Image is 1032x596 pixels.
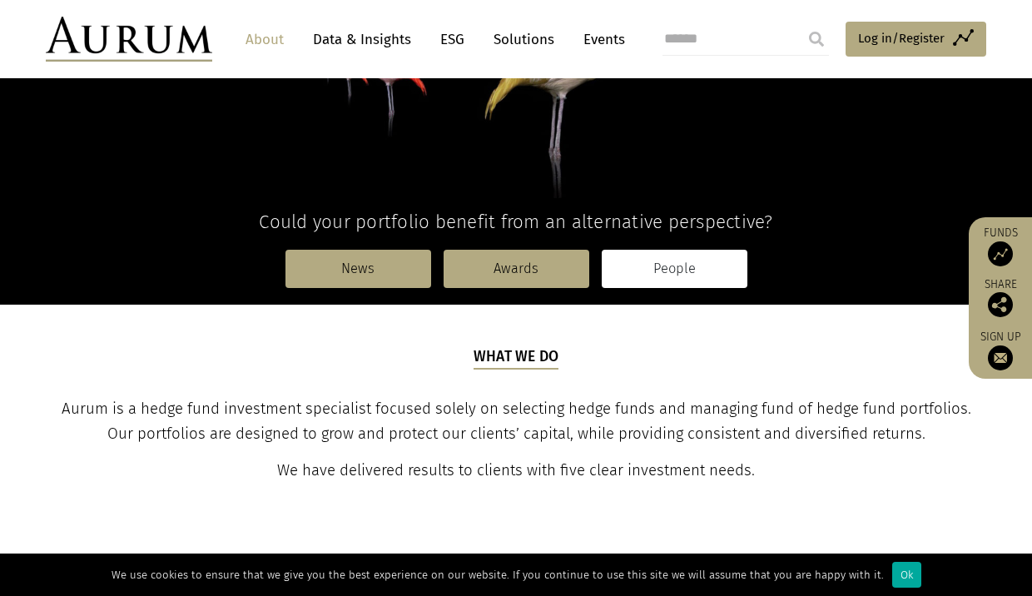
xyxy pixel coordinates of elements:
a: Events [575,24,625,55]
h5: What we do [474,346,559,370]
span: Aurum is a hedge fund investment specialist focused solely on selecting hedge funds and managing ... [62,400,971,443]
a: Sign up [977,330,1024,370]
img: Aurum [46,17,212,62]
div: Share [977,279,1024,317]
a: Solutions [485,24,563,55]
input: Submit [800,22,833,56]
a: Funds [977,226,1024,266]
img: Share this post [988,292,1013,317]
div: Ok [892,562,921,588]
h4: Could your portfolio benefit from an alternative perspective? [46,211,986,233]
a: About [237,24,292,55]
img: Sign up to our newsletter [988,345,1013,370]
a: People [602,250,747,288]
a: Log in/Register [846,22,986,57]
img: Access Funds [988,241,1013,266]
span: We have delivered results to clients with five clear investment needs. [277,461,755,479]
span: Log in/Register [858,28,945,48]
a: News [285,250,431,288]
a: Data & Insights [305,24,419,55]
a: ESG [432,24,473,55]
a: Awards [444,250,589,288]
